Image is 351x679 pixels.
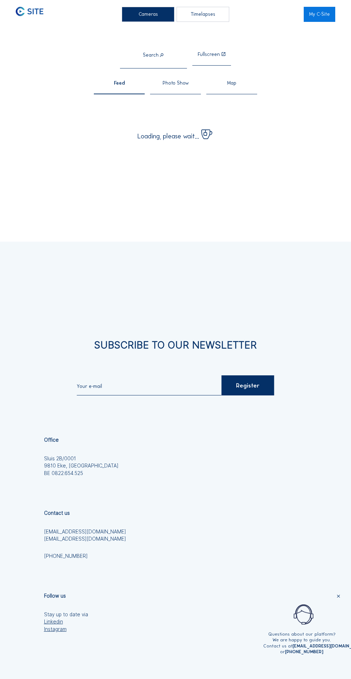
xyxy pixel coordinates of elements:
[114,81,125,86] span: Feed
[222,375,274,396] div: Register
[263,643,341,649] div: Contact us at
[163,81,189,86] span: Photo Show
[122,7,174,22] div: Cameras
[138,133,199,140] span: Loading, please wait...
[263,649,341,655] div: or
[177,7,229,22] div: Timelapses
[44,438,59,443] div: Office
[44,618,88,626] a: Linkedin
[263,637,341,643] div: We are happy to guide you.
[227,81,236,86] span: Map
[44,511,70,516] div: Contact us
[77,383,221,389] input: Your e-mail
[304,7,335,22] a: My C-Site
[44,340,307,350] div: Subscribe to our newsletter
[198,52,220,57] div: Fullscreen
[263,631,341,637] div: Questions about our platform?
[44,455,119,477] div: Sluis 2B/0001 9810 Eke, [GEOGRAPHIC_DATA] BE 0822.654.525
[44,535,126,543] a: [EMAIL_ADDRESS][DOMAIN_NAME]
[44,594,66,599] div: Follow us
[285,649,323,654] a: [PHONE_NUMBER]
[260,604,347,625] img: operator
[44,528,126,536] a: [EMAIL_ADDRESS][DOMAIN_NAME]
[16,7,47,22] a: C-SITE Logo
[44,552,126,560] a: [PHONE_NUMBER]
[44,626,88,633] a: Instagram
[44,611,88,633] div: Stay up to date via
[16,7,43,16] img: C-SITE Logo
